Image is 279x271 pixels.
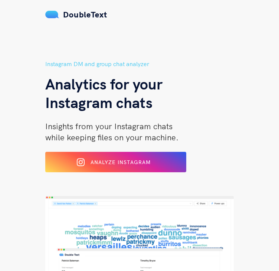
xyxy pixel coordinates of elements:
[45,59,234,69] h5: Instagram DM and group chat analyzer
[45,11,59,18] img: mS3x8y1f88AAAAABJRU5ErkJggg==
[45,75,163,93] span: Analytics for your
[45,132,178,143] span: while keeping files on your machine.
[91,159,151,166] span: Analyze Instagram
[45,9,107,20] a: DoubleText
[45,121,173,131] span: Insights from your Instagram chats
[63,9,107,20] span: DoubleText
[45,152,186,172] button: Analyze Instagram
[45,161,186,168] a: Analyze Instagram
[45,93,152,112] span: Instagram chats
